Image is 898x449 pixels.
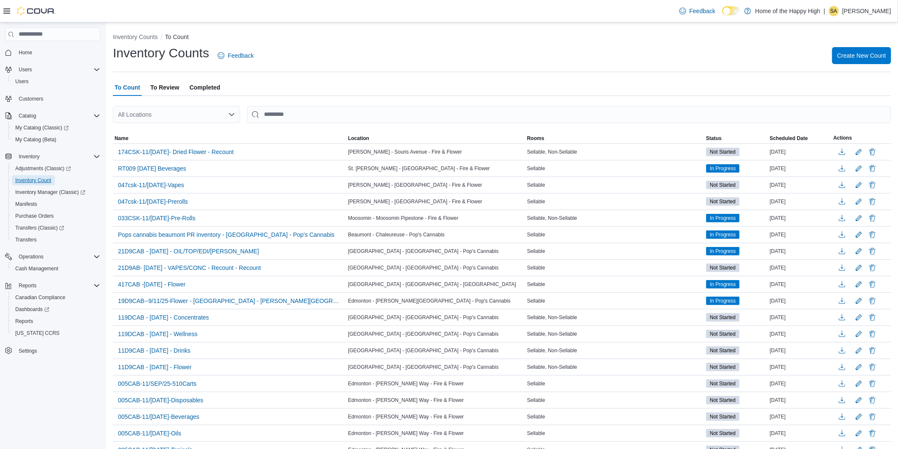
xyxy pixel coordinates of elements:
span: In Progress [706,230,740,239]
button: Edit count details [854,410,864,423]
span: Reports [15,318,33,325]
input: This is a search bar. After typing your query, hit enter to filter the results lower in the page. [247,106,891,123]
div: Sellable [525,246,704,256]
span: SA [831,6,837,16]
span: Reports [12,316,100,326]
span: Reports [15,281,100,291]
p: Home of the Happy High [755,6,820,16]
div: Sellable, Non-Sellable [525,213,704,223]
span: Customers [15,93,100,104]
button: My Catalog (Beta) [8,134,104,146]
nav: Complex example [5,43,100,379]
h1: Inventory Counts [113,45,209,62]
button: Create New Count [832,47,891,64]
span: Not Started [706,313,740,322]
button: Delete [867,329,878,339]
button: Delete [867,395,878,405]
a: Cash Management [12,264,62,274]
button: Transfers [8,234,104,246]
a: Transfers (Classic) [12,223,67,233]
div: Shawn Alexander [829,6,839,16]
span: [GEOGRAPHIC_DATA] - [GEOGRAPHIC_DATA] - Pop's Cannabis [348,314,499,321]
button: 119DCAB - [DATE] - Concentrates [115,311,212,324]
span: Canadian Compliance [12,292,100,303]
button: Delete [867,163,878,174]
span: My Catalog (Classic) [15,124,69,131]
button: 21D9CAB - [DATE] - OIL/TOP/EDI/[PERSON_NAME] [115,245,262,258]
a: Dashboards [12,304,53,314]
button: Users [2,64,104,76]
span: In Progress [710,214,736,222]
span: Inventory Count [15,177,51,184]
button: Edit count details [854,278,864,291]
button: 11D9CAB - [DATE] - Drinks [115,344,194,357]
span: Inventory [15,152,100,162]
button: Open list of options [228,111,235,118]
a: Inventory Manager (Classic) [8,186,104,198]
button: Inventory [15,152,43,162]
p: [PERSON_NAME] [842,6,891,16]
button: Cash Management [8,263,104,275]
button: Delete [867,180,878,190]
span: Not Started [706,429,740,438]
button: Settings [2,344,104,356]
button: Edit count details [854,361,864,373]
button: Edit count details [854,212,864,224]
span: Cash Management [12,264,100,274]
span: Manifests [12,199,100,209]
button: [US_STATE] CCRS [8,327,104,339]
span: Feedback [690,7,716,15]
button: 005CAB-11/[DATE]-Disposables [115,394,207,407]
button: 417CAB -[DATE] - Flower [115,278,189,291]
div: Sellable [525,180,704,190]
button: Delete [867,230,878,240]
button: Delete [867,196,878,207]
span: Dashboards [12,304,100,314]
span: Not Started [706,330,740,338]
span: Edmonton - [PERSON_NAME] Way - Fire & Flower [348,397,464,404]
a: Dashboards [8,303,104,315]
span: [PERSON_NAME] - Souris Avenue - Fire & Flower [348,149,462,155]
button: Edit count details [854,162,864,175]
button: Delete [867,279,878,289]
span: Not Started [710,330,736,338]
span: Users [12,76,100,87]
span: To Count [115,79,140,96]
button: Edit count details [854,377,864,390]
div: [DATE] [768,213,832,223]
span: [PERSON_NAME] - [GEOGRAPHIC_DATA] - Fire & Flower [348,182,482,188]
span: In Progress [710,281,736,288]
button: Users [15,65,35,75]
span: Not Started [710,380,736,387]
span: 047csk-11/[DATE]-Vapes [118,181,184,189]
span: Not Started [706,148,740,156]
span: Canadian Compliance [15,294,65,301]
nav: An example of EuiBreadcrumbs [113,33,891,43]
a: Feedback [676,3,719,20]
a: Settings [15,346,40,356]
span: Not Started [706,346,740,355]
a: Users [12,76,32,87]
span: Not Started [710,148,736,156]
button: Edit count details [854,394,864,407]
button: Canadian Compliance [8,292,104,303]
button: Delete [867,428,878,438]
button: Edit count details [854,295,864,307]
span: 11D9CAB - [DATE] - Flower [118,363,191,371]
span: Not Started [710,314,736,321]
span: Catalog [19,112,36,119]
span: Rooms [527,135,544,142]
span: Purchase Orders [15,213,54,219]
button: Delete [867,312,878,323]
span: In Progress [710,297,736,305]
a: Customers [15,94,47,104]
span: St. [PERSON_NAME] - [GEOGRAPHIC_DATA] - Fire & Flower [348,165,490,172]
button: Edit count details [854,344,864,357]
div: Sellable [525,412,704,422]
button: Edit count details [854,245,864,258]
span: 11D9CAB - [DATE] - Drinks [118,346,191,355]
button: 11D9CAB - [DATE] - Flower [115,361,195,373]
div: [DATE] [768,312,832,323]
span: Not Started [706,379,740,388]
span: Manifests [15,201,37,208]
